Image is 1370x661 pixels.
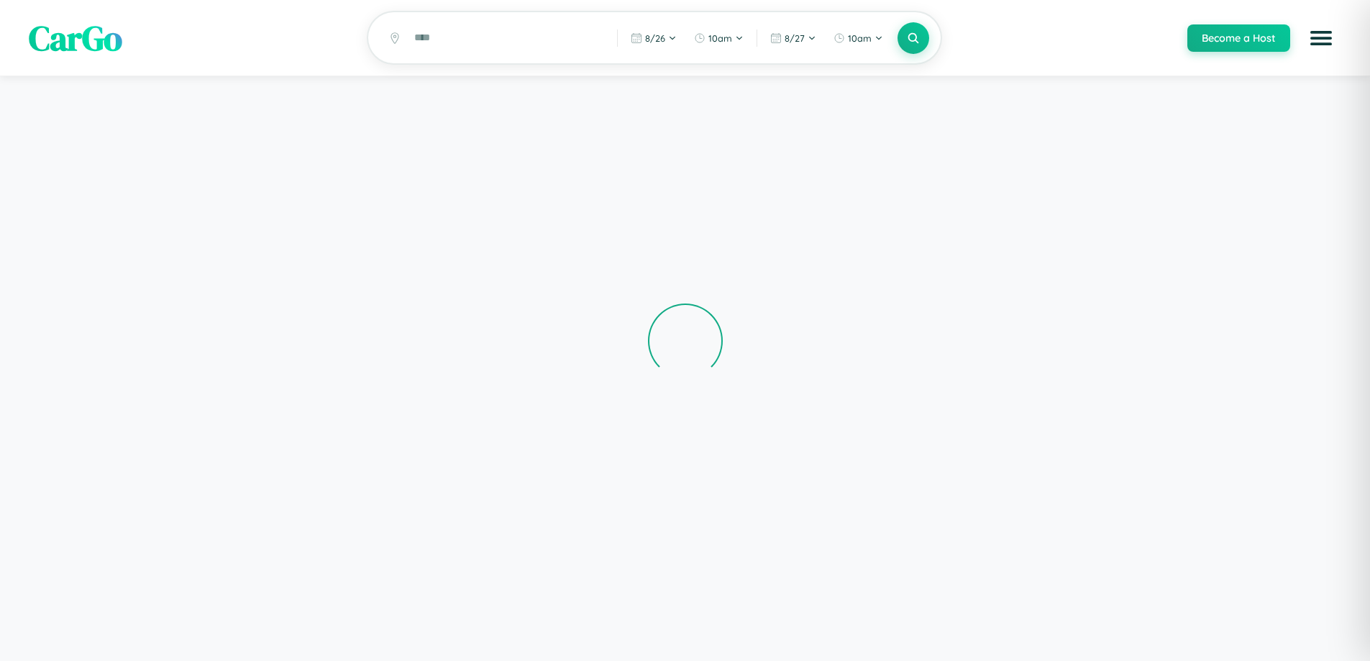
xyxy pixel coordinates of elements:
[624,27,684,50] button: 8/26
[687,27,751,50] button: 10am
[29,14,122,62] span: CarGo
[785,32,805,44] span: 8 / 27
[826,27,890,50] button: 10am
[1301,18,1341,58] button: Open menu
[645,32,665,44] span: 8 / 26
[708,32,732,44] span: 10am
[1187,24,1290,52] button: Become a Host
[763,27,823,50] button: 8/27
[848,32,872,44] span: 10am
